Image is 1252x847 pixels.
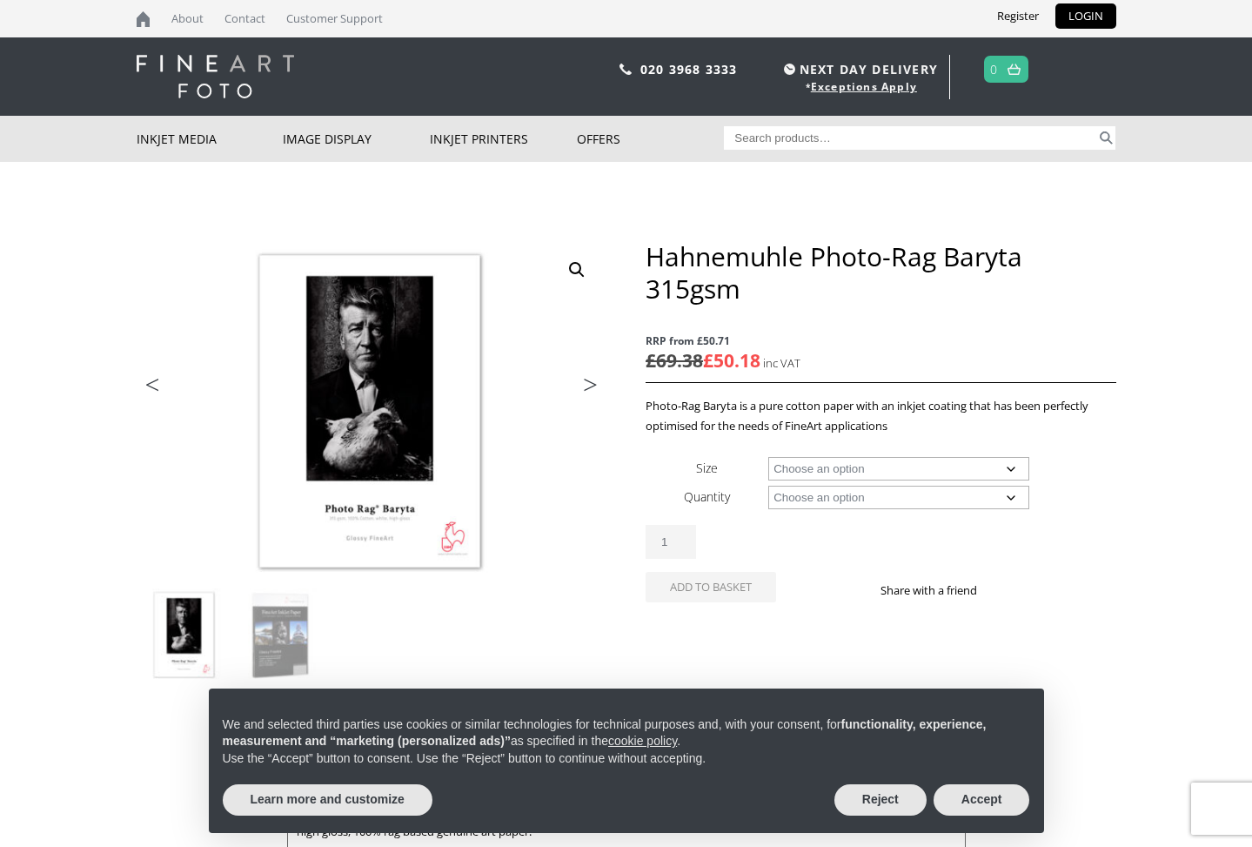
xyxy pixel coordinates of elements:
[984,3,1052,29] a: Register
[1019,583,1033,597] img: twitter sharing button
[703,348,760,373] bdi: 50.18
[223,784,432,816] button: Learn more and customize
[608,734,677,748] a: cookie policy
[1040,583,1054,597] img: email sharing button
[780,59,938,79] span: NEXT DAY DELIVERY
[646,572,776,602] button: Add to basket
[1008,64,1021,75] img: basket.svg
[646,525,696,559] input: Product quantity
[998,583,1012,597] img: facebook sharing button
[223,716,1030,750] p: We and selected third parties use cookies or similar technologies for technical purposes and, wit...
[1055,3,1116,29] a: LOGIN
[646,240,1115,305] h1: Hahnemuhle Photo-Rag Baryta 315gsm
[195,675,1058,847] div: Notice
[1096,126,1116,150] button: Search
[137,240,606,588] img: Hahnemuhle Photo-Rag Baryta 315gsm
[646,396,1115,436] p: Photo-Rag Baryta is a pure cotton paper with an inkjet coating that has been perfectly optimised ...
[784,64,795,75] img: time.svg
[646,348,703,373] bdi: 69.38
[811,79,917,94] a: Exceptions Apply
[137,588,231,682] img: Hahnemuhle Photo-Rag Baryta 315gsm
[880,581,998,601] p: Share with a friend
[724,126,1096,150] input: Search products…
[703,348,713,373] span: £
[223,717,987,749] strong: functionality, experience, measurement and “marketing (personalized ads)”
[561,254,593,286] a: View full-screen image gallery
[646,331,1115,351] span: RRP from £50.71
[137,55,294,98] img: logo-white.svg
[233,588,327,682] img: Hahnemuhle Photo-Rag Baryta 315gsm - Image 2
[684,488,730,505] label: Quantity
[283,116,430,162] a: Image Display
[640,61,738,77] a: 020 3968 3333
[577,116,724,162] a: Offers
[430,116,577,162] a: Inkjet Printers
[934,784,1030,816] button: Accept
[646,348,656,373] span: £
[696,460,718,476] label: Size
[619,64,632,75] img: phone.svg
[223,750,1030,768] p: Use the “Accept” button to consent. Use the “Reject” button to continue without accepting.
[137,116,284,162] a: Inkjet Media
[834,784,927,816] button: Reject
[990,57,998,82] a: 0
